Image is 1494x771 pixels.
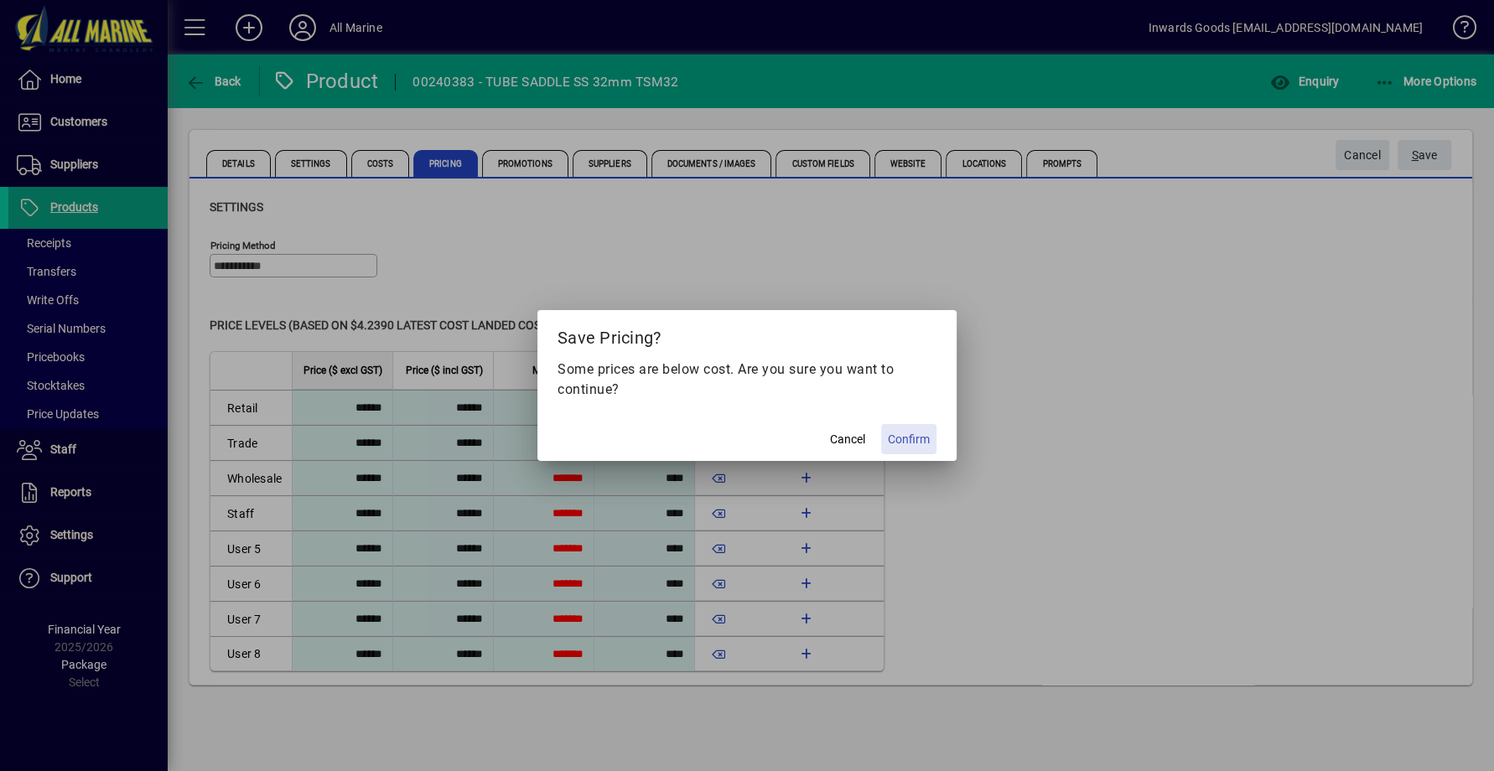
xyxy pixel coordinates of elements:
p: Some prices are below cost. Are you sure you want to continue? [558,360,936,400]
h2: Save Pricing? [537,310,957,359]
span: Cancel [830,431,865,448]
button: Cancel [821,424,874,454]
button: Confirm [881,424,936,454]
span: Confirm [888,431,930,448]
